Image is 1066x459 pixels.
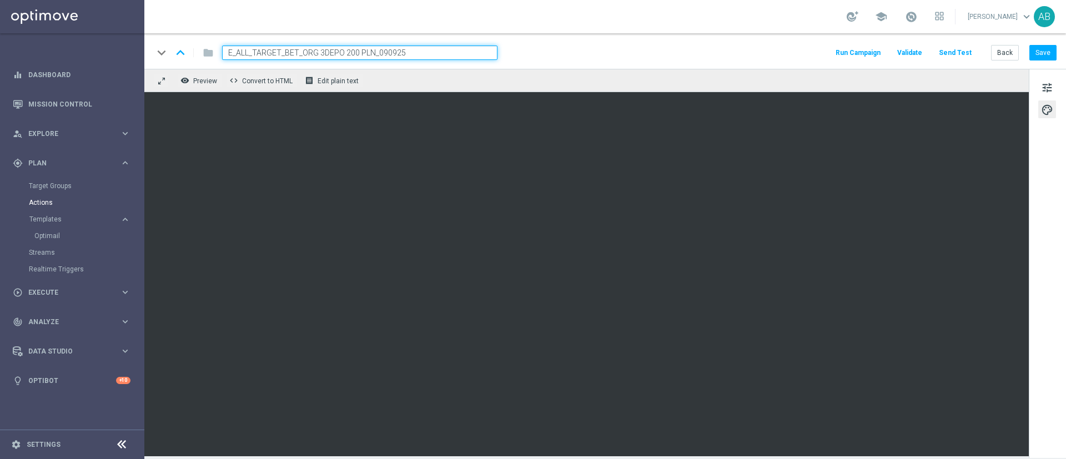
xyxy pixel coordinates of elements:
a: Optibot [28,366,116,395]
i: keyboard_arrow_right [120,158,130,168]
button: tune [1038,78,1056,96]
button: equalizer Dashboard [12,70,131,79]
i: receipt [305,76,314,85]
a: Target Groups [29,181,115,190]
div: Explore [13,129,120,139]
i: person_search [13,129,23,139]
i: keyboard_arrow_right [120,287,130,297]
div: Analyze [13,317,120,327]
span: Data Studio [28,348,120,355]
span: Plan [28,160,120,167]
span: Analyze [28,319,120,325]
div: Optimail [34,228,143,244]
i: keyboard_arrow_up [172,44,189,61]
span: Explore [28,130,120,137]
span: Convert to HTML [242,77,293,85]
button: remove_red_eye Preview [178,73,222,88]
span: Preview [193,77,217,85]
button: Save [1029,45,1057,60]
div: Actions [29,194,143,211]
button: Send Test [937,46,973,60]
div: Mission Control [13,89,130,119]
span: Execute [28,289,120,296]
button: Validate [896,46,924,60]
button: Data Studio keyboard_arrow_right [12,347,131,356]
button: palette [1038,100,1056,118]
div: Streams [29,244,143,261]
div: Templates [29,216,120,223]
span: Validate [897,49,922,57]
i: play_circle_outline [13,287,23,297]
div: Templates [29,211,143,244]
i: equalizer [13,70,23,80]
a: Streams [29,248,115,257]
div: Realtime Triggers [29,261,143,278]
button: gps_fixed Plan keyboard_arrow_right [12,159,131,168]
button: track_changes Analyze keyboard_arrow_right [12,317,131,326]
div: Plan [13,158,120,168]
a: Mission Control [28,89,130,119]
input: Enter a unique template name [222,46,497,60]
i: keyboard_arrow_right [120,346,130,356]
a: Optimail [34,231,115,240]
i: gps_fixed [13,158,23,168]
i: track_changes [13,317,23,327]
span: palette [1041,103,1053,117]
button: play_circle_outline Execute keyboard_arrow_right [12,288,131,297]
span: code [229,76,238,85]
button: Run Campaign [834,46,882,60]
span: tune [1041,80,1053,95]
div: Dashboard [13,60,130,89]
div: +10 [116,377,130,384]
div: Data Studio [13,346,120,356]
button: Templates keyboard_arrow_right [29,215,131,224]
button: person_search Explore keyboard_arrow_right [12,129,131,138]
i: keyboard_arrow_right [120,214,130,225]
button: Mission Control [12,100,131,109]
span: Edit plain text [318,77,359,85]
i: keyboard_arrow_right [120,128,130,139]
span: Templates [29,216,109,223]
a: Actions [29,198,115,207]
div: Execute [13,287,120,297]
i: remove_red_eye [180,76,189,85]
a: Settings [27,441,61,448]
div: Target Groups [29,178,143,194]
i: keyboard_arrow_right [120,316,130,327]
i: settings [11,440,21,450]
i: lightbulb [13,376,23,386]
button: code Convert to HTML [227,73,298,88]
a: [PERSON_NAME]keyboard_arrow_down [967,8,1034,25]
span: keyboard_arrow_down [1020,11,1033,23]
button: Back [991,45,1019,60]
button: receipt Edit plain text [302,73,364,88]
div: AB [1034,6,1055,27]
a: Realtime Triggers [29,265,115,274]
button: lightbulb Optibot +10 [12,376,131,385]
span: school [875,11,887,23]
a: Dashboard [28,60,130,89]
div: Optibot [13,366,130,395]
